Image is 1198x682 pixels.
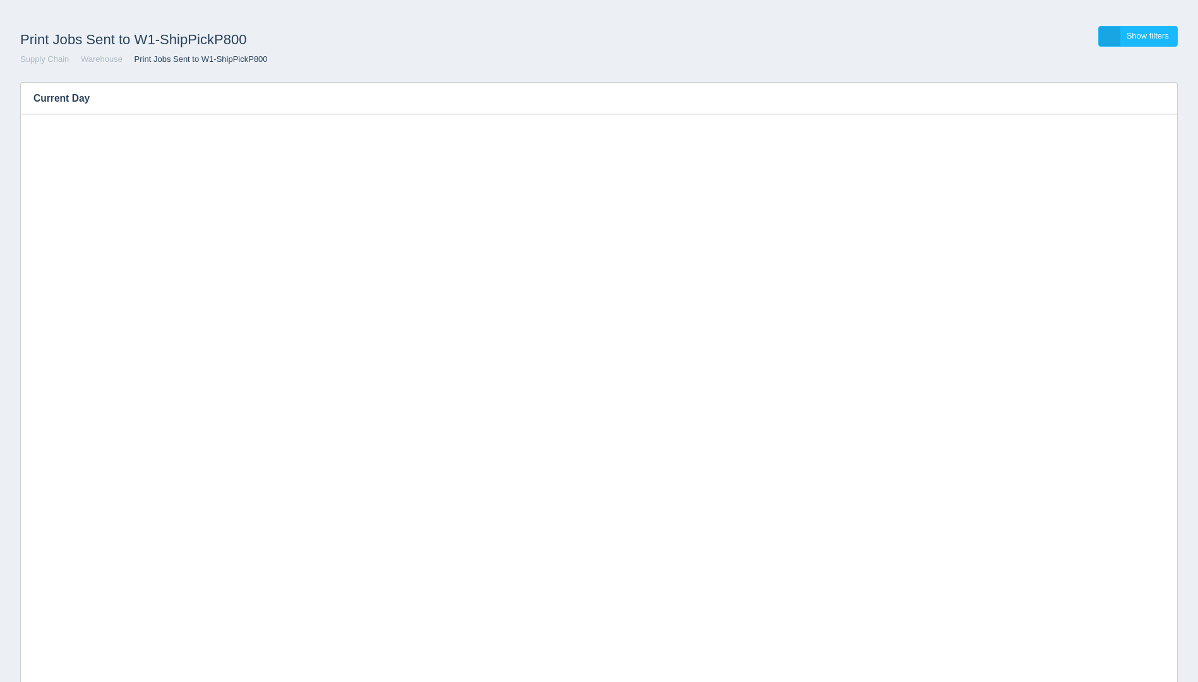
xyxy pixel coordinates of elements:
a: Supply Chain [20,54,69,64]
li: Print Jobs Sent to W1-ShipPickP800 [125,54,268,66]
span: Show filters [1127,31,1169,40]
a: Warehouse [81,54,123,64]
h1: Print Jobs Sent to W1-ShipPickP800 [20,26,599,54]
a: Show filters [1098,26,1178,47]
h3: Current Day [21,83,1139,114]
